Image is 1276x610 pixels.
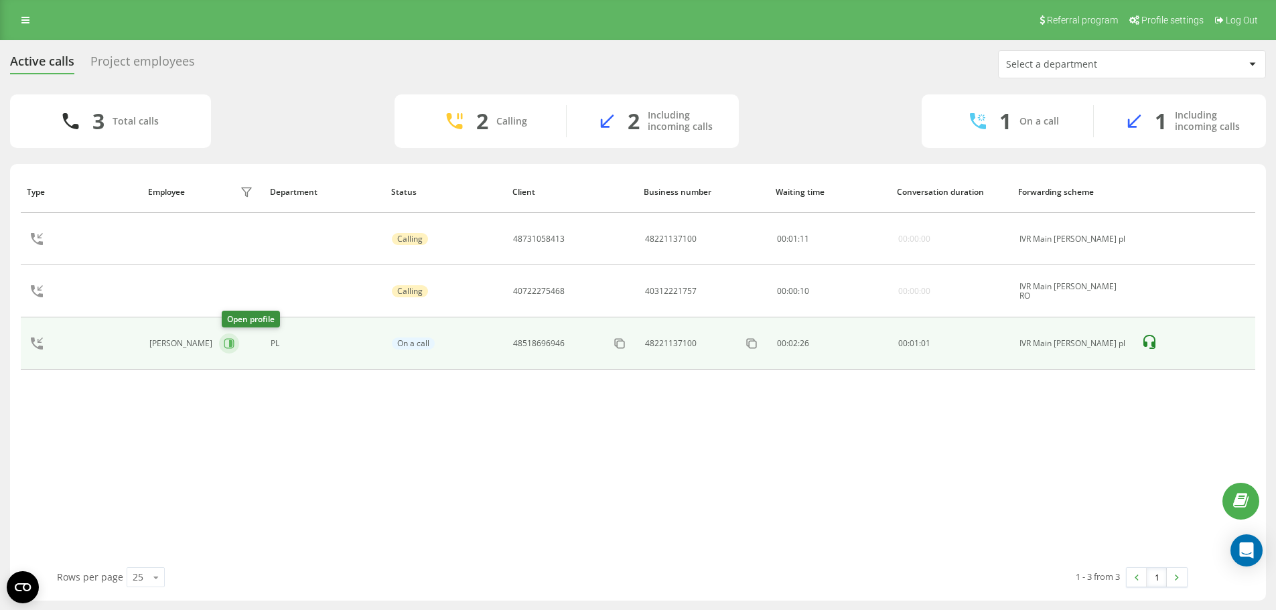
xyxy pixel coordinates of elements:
[10,54,74,75] div: Active calls
[133,570,143,584] div: 25
[1047,15,1118,25] span: Referral program
[645,339,697,348] div: 48221137100
[271,339,377,348] div: PL
[1019,234,1127,244] div: IVR Main [PERSON_NAME] pl
[898,337,908,349] span: 00
[648,110,719,133] div: Including incoming calls
[788,285,798,297] span: 00
[222,311,280,327] div: Open profile
[999,108,1011,134] div: 1
[777,233,786,244] span: 00
[512,187,632,197] div: Client
[27,187,135,197] div: Type
[392,285,428,297] div: Calling
[7,571,39,603] button: Open CMP widget
[113,116,159,127] div: Total calls
[777,287,809,296] div: : :
[1019,116,1059,127] div: On a call
[391,187,500,197] div: Status
[777,339,883,348] div: 00:02:26
[1147,568,1167,587] a: 1
[897,187,1005,197] div: Conversation duration
[496,116,527,127] div: Calling
[898,234,930,244] div: 00:00:00
[57,570,123,583] span: Rows per page
[1175,110,1246,133] div: Including incoming calls
[777,285,786,297] span: 00
[644,187,763,197] div: Business number
[898,287,930,296] div: 00:00:00
[1018,187,1127,197] div: Forwarding scheme
[513,339,565,348] div: 48518696946
[513,234,565,244] div: 48731058413
[800,233,809,244] span: 11
[776,187,884,197] div: Waiting time
[1006,59,1166,70] div: Select a department
[1076,570,1120,583] div: 1 - 3 from 3
[645,234,697,244] div: 48221137100
[148,187,185,197] div: Employee
[392,233,428,245] div: Calling
[898,339,930,348] div: : :
[1226,15,1258,25] span: Log Out
[1141,15,1204,25] span: Profile settings
[476,108,488,134] div: 2
[800,285,809,297] span: 10
[788,233,798,244] span: 01
[1019,339,1127,348] div: IVR Main [PERSON_NAME] pl
[92,108,104,134] div: 3
[513,287,565,296] div: 40722275468
[392,337,435,350] div: On a call
[910,337,919,349] span: 01
[1230,534,1263,566] div: Open Intercom Messenger
[628,108,640,134] div: 2
[1019,282,1127,301] div: IVR Main [PERSON_NAME] RO
[1155,108,1167,134] div: 1
[149,339,216,348] div: [PERSON_NAME]
[777,234,809,244] div: : :
[645,287,697,296] div: 40312221757
[90,54,195,75] div: Project employees
[921,337,930,349] span: 01
[270,187,378,197] div: Department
